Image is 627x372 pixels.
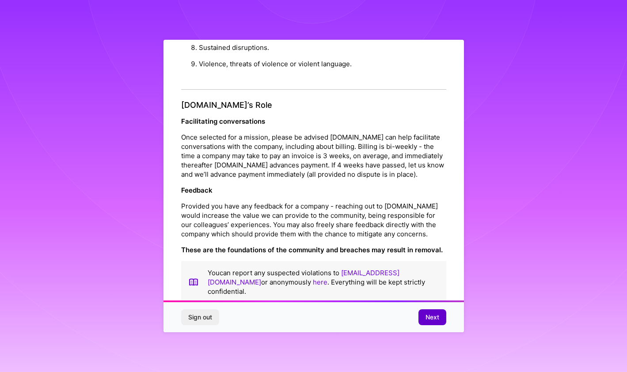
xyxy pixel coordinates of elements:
p: Provided you have any feedback for a company - reaching out to [DOMAIN_NAME] would increase the v... [181,201,446,239]
a: [EMAIL_ADDRESS][DOMAIN_NAME] [208,269,399,286]
a: here [313,278,327,286]
li: Violence, threats of violence or violent language. [199,56,446,72]
button: Sign out [181,309,219,325]
p: Once selected for a mission, please be advised [DOMAIN_NAME] can help facilitate conversations wi... [181,133,446,179]
strong: Facilitating conversations [181,117,265,125]
strong: These are the foundations of the community and breaches may result in removal. [181,246,443,254]
button: Next [418,309,446,325]
p: You can report any suspected violations to or anonymously . Everything will be kept strictly conf... [208,268,439,296]
h4: [DOMAIN_NAME]’s Role [181,100,446,110]
img: book icon [188,268,199,296]
span: Next [426,313,439,322]
span: Sign out [188,313,212,322]
li: Sustained disruptions. [199,39,446,56]
strong: Feedback [181,186,213,194]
